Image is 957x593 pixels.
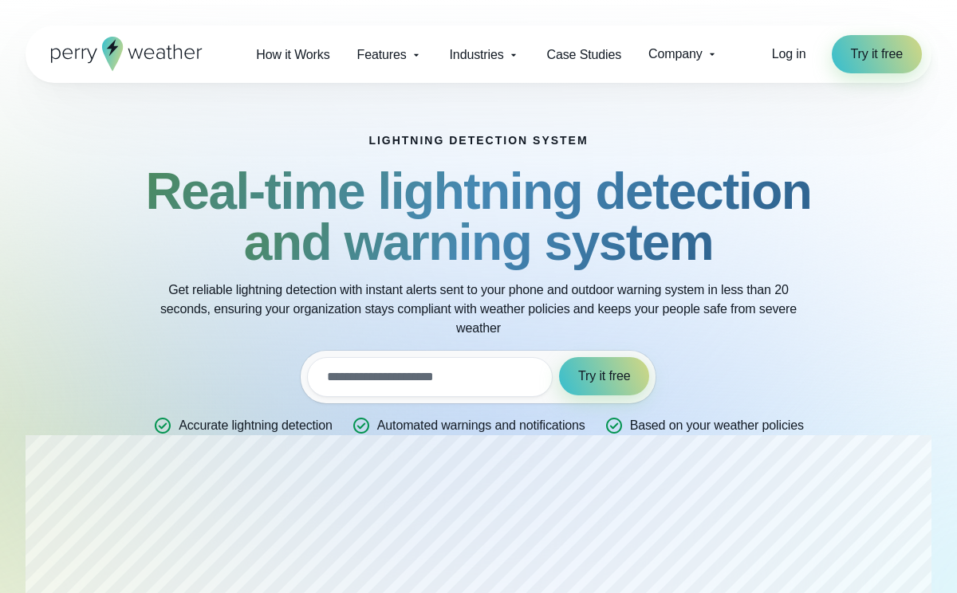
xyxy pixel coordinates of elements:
span: Case Studies [547,45,621,65]
a: Case Studies [534,38,635,71]
a: Try it free [832,35,922,73]
span: How it Works [256,45,329,65]
span: Features [357,45,407,65]
span: Try it free [578,367,630,386]
strong: Real-time lightning detection and warning system [146,163,812,271]
a: How it Works [242,38,343,71]
span: Company [648,45,703,64]
span: Try it free [851,45,903,64]
span: Log in [772,47,806,61]
p: Automated warnings and notifications [377,416,585,435]
a: Log in [772,45,806,64]
p: Get reliable lightning detection with instant alerts sent to your phone and outdoor warning syste... [159,281,797,338]
p: Accurate lightning detection [179,416,333,435]
button: Try it free [559,357,649,395]
h1: Lightning detection system [368,134,588,147]
span: Industries [450,45,504,65]
p: Based on your weather policies [630,416,804,435]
